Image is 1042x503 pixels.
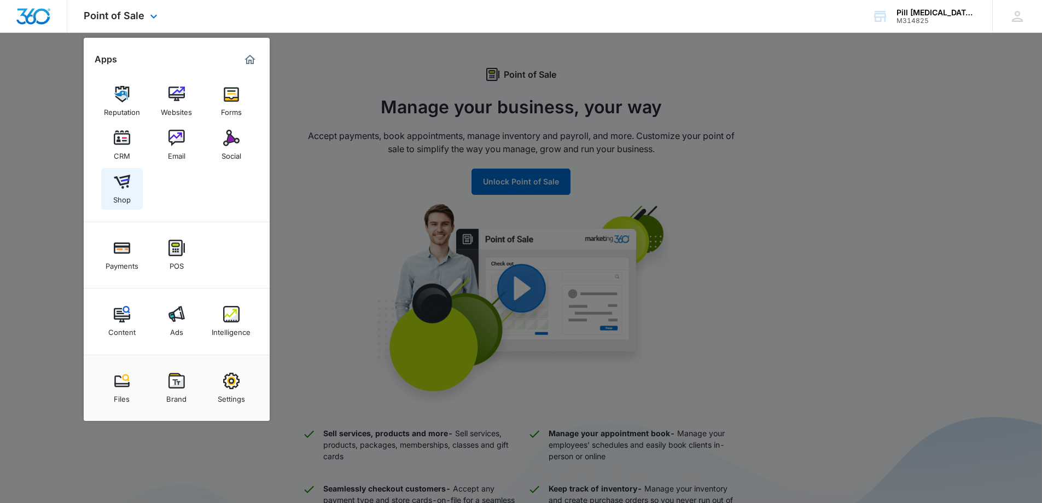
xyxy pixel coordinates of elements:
div: POS [170,256,184,270]
a: Email [156,124,197,166]
a: CRM [101,124,143,166]
a: POS [156,234,197,276]
a: Forms [211,80,252,122]
a: Settings [211,367,252,409]
div: Email [168,146,185,160]
div: account id [897,17,976,25]
a: Payments [101,234,143,276]
div: Settings [218,389,245,403]
div: account name [897,8,976,17]
a: Ads [156,300,197,342]
a: Social [211,124,252,166]
div: Files [114,389,130,403]
a: Websites [156,80,197,122]
div: Forms [221,102,242,117]
div: Ads [170,322,183,337]
a: Brand [156,367,197,409]
div: Reputation [104,102,140,117]
div: CRM [114,146,130,160]
div: Websites [161,102,192,117]
div: Intelligence [212,322,251,337]
div: Brand [166,389,187,403]
a: Reputation [101,80,143,122]
a: Marketing 360® Dashboard [241,51,259,68]
a: Intelligence [211,300,252,342]
a: Content [101,300,143,342]
div: Payments [106,256,138,270]
a: Shop [101,168,143,210]
a: Files [101,367,143,409]
h2: Apps [95,54,117,65]
div: Social [222,146,241,160]
div: Content [108,322,136,337]
span: Point of Sale [84,10,144,21]
div: Shop [113,190,131,204]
